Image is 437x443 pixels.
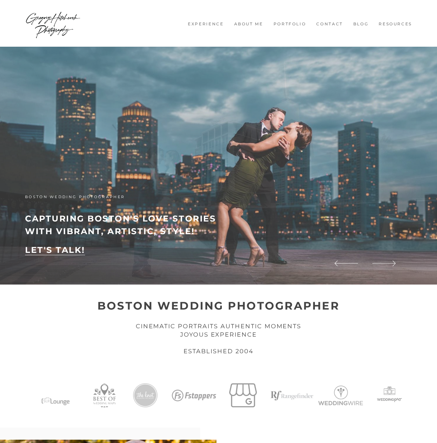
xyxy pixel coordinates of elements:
[25,245,85,255] a: LET'S TALK!
[97,299,340,312] strong: BOSTON WEDDING PHOTOGRAPHER
[25,194,125,199] span: boston wedding photographer
[180,331,257,338] span: JOYOUS EXPERIENCE
[231,21,267,27] a: About me
[350,21,372,27] a: Blog
[25,213,216,224] strong: capturing boston's love stories
[270,21,310,27] a: Portfolio
[375,21,416,27] a: Resources
[183,348,253,355] span: established 2004
[313,21,346,27] a: Contact
[25,3,81,43] img: Wedding Photographer Boston - Gregory Hitchcock Photography
[184,21,227,27] a: Experience
[136,323,302,330] span: CINEMATIC PORTRAITS AUTHENTIC MOMENTS
[25,226,195,236] strong: with vibrant, artistic, style!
